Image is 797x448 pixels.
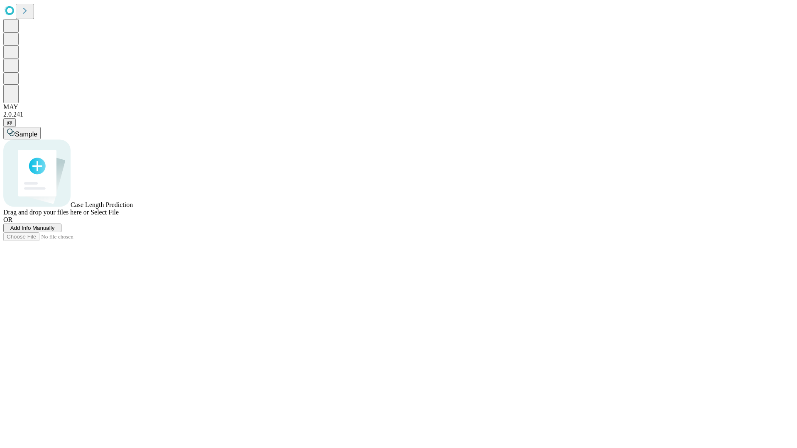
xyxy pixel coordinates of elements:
span: @ [7,119,12,126]
span: Add Info Manually [10,225,55,231]
button: Sample [3,127,41,139]
div: MAY [3,103,794,111]
div: 2.0.241 [3,111,794,118]
button: @ [3,118,16,127]
button: Add Info Manually [3,224,61,232]
span: Sample [15,131,37,138]
span: Case Length Prediction [71,201,133,208]
span: Select File [90,209,119,216]
span: Drag and drop your files here or [3,209,89,216]
span: OR [3,216,12,223]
